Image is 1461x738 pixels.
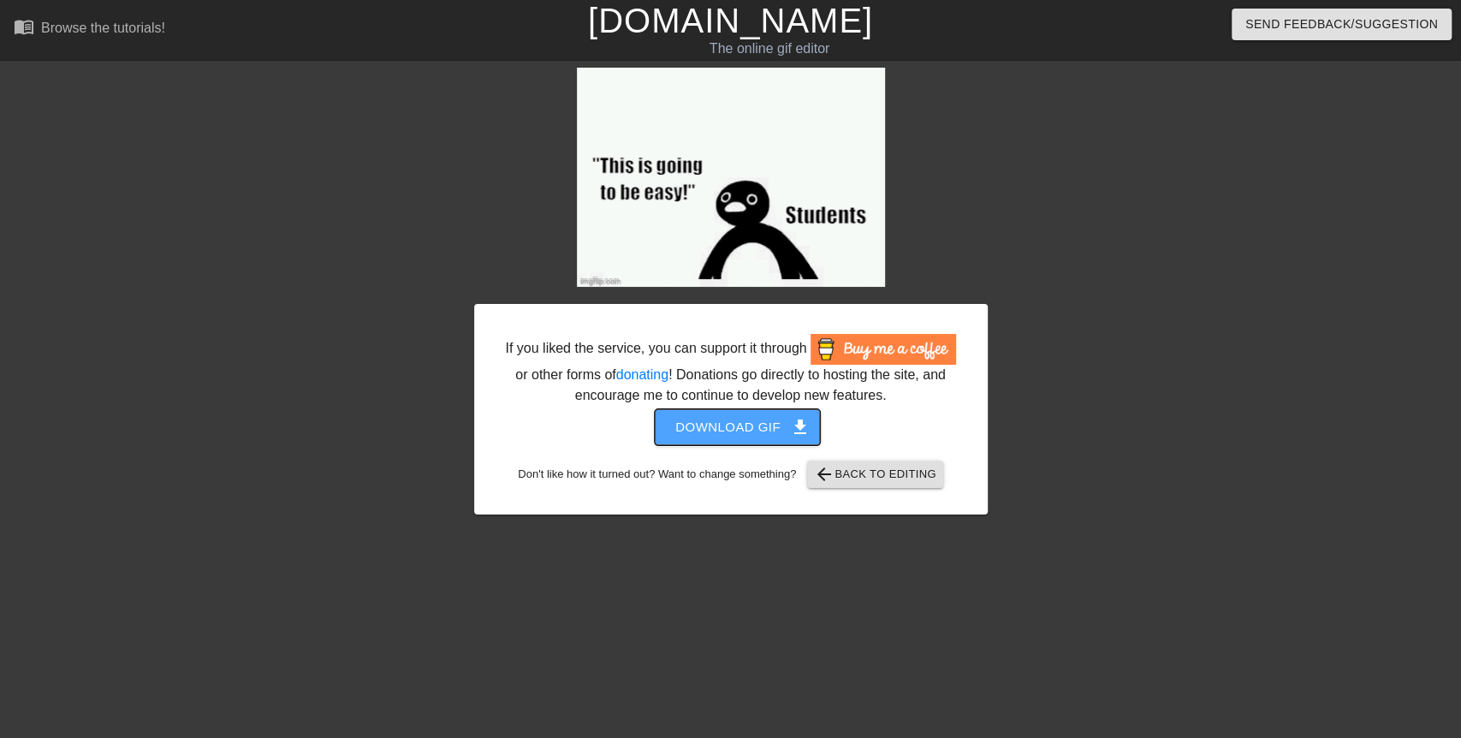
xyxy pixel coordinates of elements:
[790,417,811,437] span: get_app
[814,464,834,485] span: arrow_back
[1245,14,1438,35] span: Send Feedback/Suggestion
[577,68,885,287] img: pBHZyH1h.gif
[811,334,956,365] img: Buy Me A Coffee
[616,367,668,382] a: donating
[41,21,165,35] div: Browse the tutorials!
[655,409,820,445] button: Download gif
[504,334,958,406] div: If you liked the service, you can support it through or other forms of ! Donations go directly to...
[14,16,165,43] a: Browse the tutorials!
[588,2,873,39] a: [DOMAIN_NAME]
[814,464,936,485] span: Back to Editing
[807,461,943,488] button: Back to Editing
[1232,9,1452,40] button: Send Feedback/Suggestion
[501,461,961,488] div: Don't like how it turned out? Want to change something?
[14,16,34,37] span: menu_book
[496,39,1043,59] div: The online gif editor
[675,416,799,438] span: Download gif
[641,419,820,433] a: Download gif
